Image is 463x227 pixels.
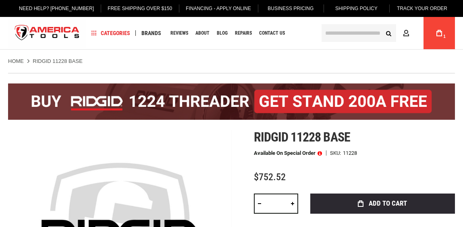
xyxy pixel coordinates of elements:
span: Add to Cart [369,200,407,207]
strong: SKU [330,150,343,156]
button: Add to Cart [310,194,455,214]
a: Contact Us [255,28,289,39]
span: Ridgid 11228 base [254,129,350,145]
img: America Tools [8,18,86,48]
a: Repairs [231,28,255,39]
a: Brands [138,28,165,39]
a: store logo [8,18,86,48]
a: About [192,28,213,39]
span: Shipping Policy [335,6,378,11]
a: Reviews [167,28,192,39]
strong: RIDGID 11228 BASE [33,58,83,64]
span: Reviews [170,31,188,35]
a: Blog [213,28,231,39]
span: $752.52 [254,171,286,183]
a: Home [8,58,24,65]
span: 1 [443,34,446,39]
a: 1 [432,17,447,49]
div: 11228 [343,150,357,156]
button: Search [381,25,396,41]
p: Available on Special Order [254,150,322,156]
span: About [195,31,210,35]
span: Categories [91,30,130,36]
img: BOGO: Buy the RIDGID® 1224 Threader (26092), get the 92467 200A Stand FREE! [8,83,455,120]
a: Categories [88,28,134,39]
span: Blog [217,31,228,35]
span: Repairs [235,31,252,35]
span: Brands [141,30,161,36]
span: Contact Us [259,31,285,35]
